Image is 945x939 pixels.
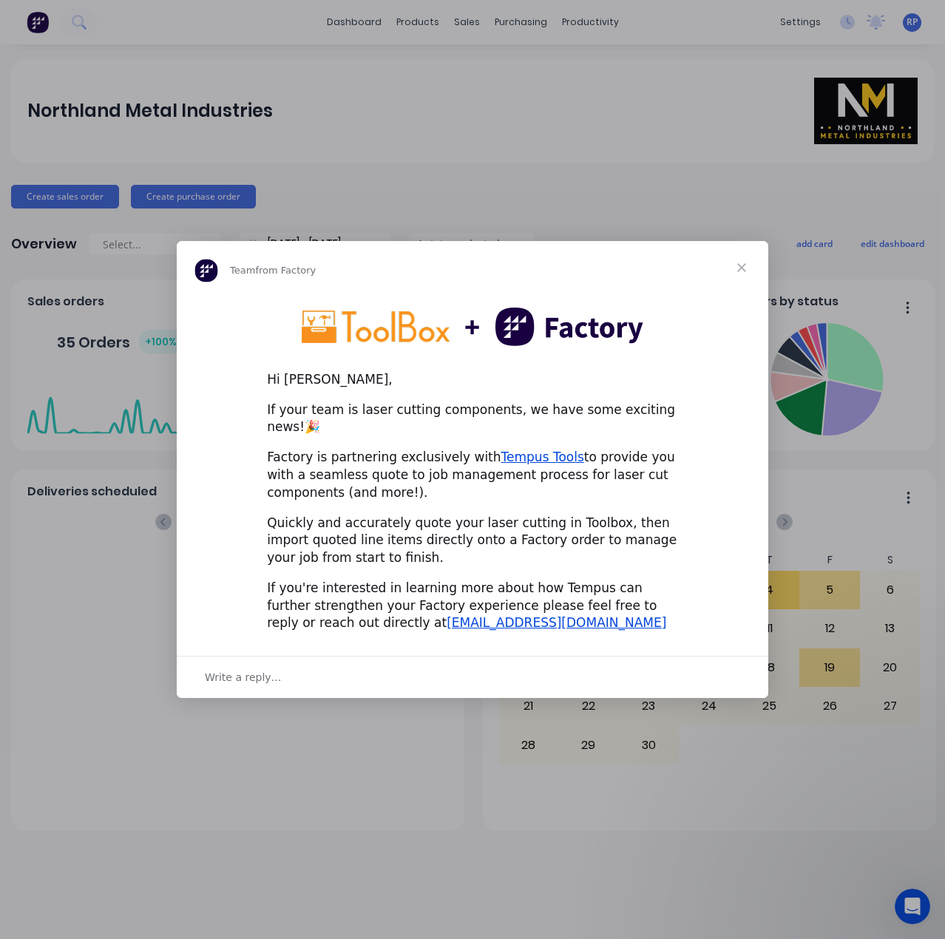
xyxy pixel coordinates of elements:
[230,265,255,276] span: Team
[177,656,768,698] div: Open conversation and reply
[194,259,218,282] img: Profile image for Team
[205,668,282,687] span: Write a reply…
[501,450,584,464] a: Tempus Tools
[715,241,768,294] span: Close
[267,580,678,632] div: If you're interested in learning more about how Tempus can further strengthen your Factory experi...
[447,615,666,630] a: [EMAIL_ADDRESS][DOMAIN_NAME]
[267,449,678,501] div: Factory is partnering exclusively with to provide you with a seamless quote to job management pro...
[267,515,678,567] div: Quickly and accurately quote your laser cutting in Toolbox, then import quoted line items directl...
[255,265,316,276] span: from Factory
[267,371,678,389] div: Hi [PERSON_NAME],
[267,401,678,437] div: If your team is laser cutting components, we have some exciting news!🎉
